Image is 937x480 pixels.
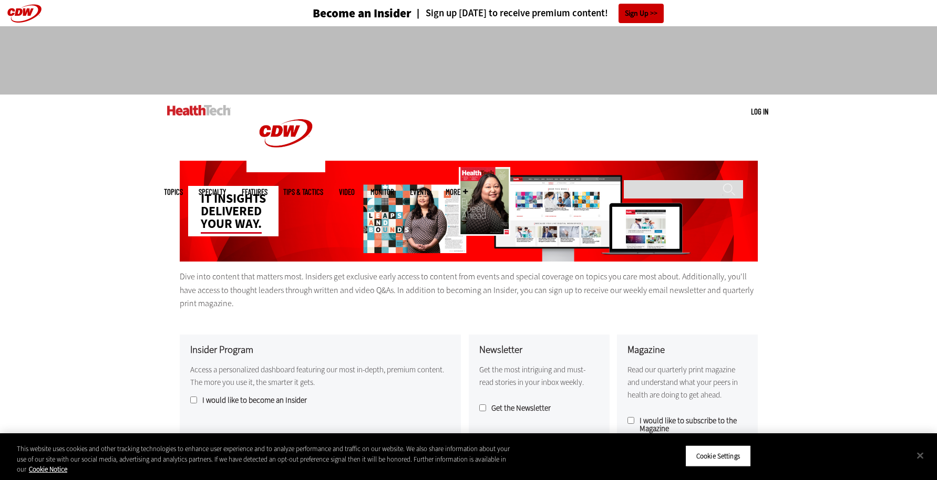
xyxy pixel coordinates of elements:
[313,7,411,19] h3: Become an Insider
[201,215,262,234] span: your way.
[751,107,768,116] a: Log in
[190,363,450,389] p: Access a personalized dashboard featuring our most in-depth, premium content. The more you use it...
[619,4,664,23] a: Sign Up
[199,188,226,196] span: Specialty
[479,404,599,412] label: Get the Newsletter
[410,188,430,196] a: Events
[190,396,450,404] label: I would like to become an Insider
[339,188,355,196] a: Video
[751,106,768,117] div: User menu
[273,7,411,19] a: Become an Insider
[246,164,325,175] a: CDW
[479,345,599,355] h3: Newsletter
[446,188,468,196] span: More
[277,37,660,84] iframe: advertisement
[283,188,323,196] a: Tips & Tactics
[29,465,67,474] a: More information about your privacy
[188,186,279,236] div: IT insights delivered
[17,444,516,475] div: This website uses cookies and other tracking technologies to enhance user experience and to analy...
[411,8,608,18] a: Sign up [DATE] to receive premium content!
[190,345,450,355] h3: Insider Program
[479,363,599,389] p: Get the most intriguing and must-read stories in your inbox weekly.
[627,345,747,355] h3: Magazine
[180,270,758,310] p: Dive into content that matters most. Insiders get exclusive early access to content from events a...
[246,95,325,172] img: Home
[685,445,751,467] button: Cookie Settings
[370,188,394,196] a: MonITor
[167,105,231,116] img: Home
[909,444,932,467] button: Close
[242,188,267,196] a: Features
[627,363,747,401] p: Read our quarterly print magazine and understand what your peers in health are doing to get ahead.
[627,417,747,433] label: I would like to subscribe to the Magazine
[164,188,183,196] span: Topics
